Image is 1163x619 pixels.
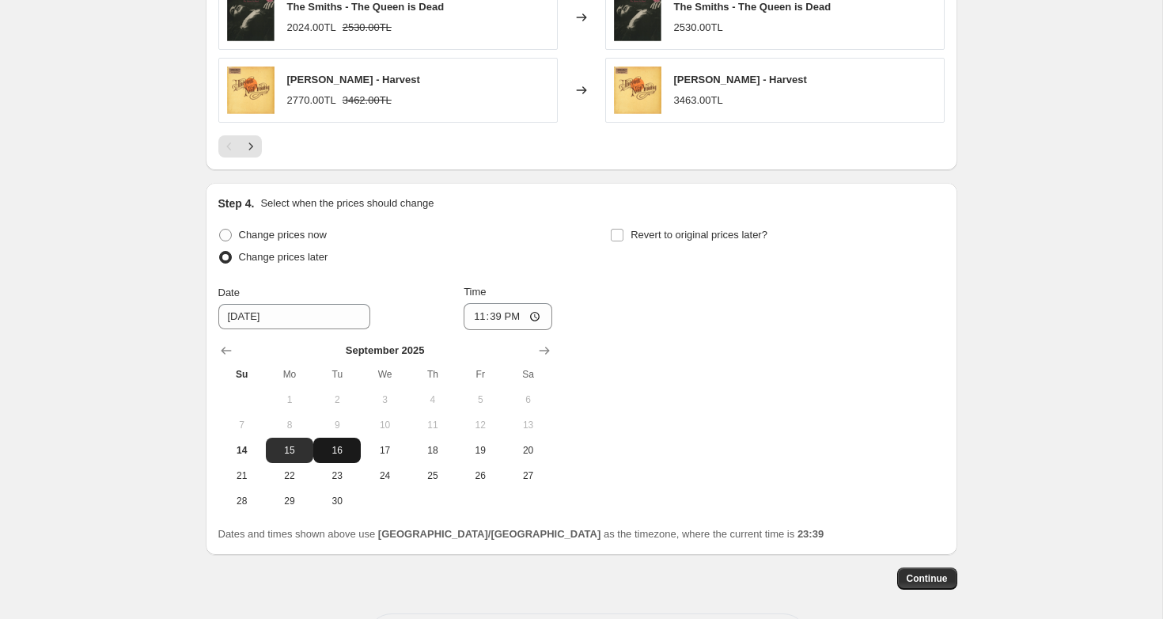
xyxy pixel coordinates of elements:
[504,463,551,488] button: Saturday September 27 2025
[409,412,456,438] button: Thursday September 11 2025
[510,444,545,457] span: 20
[320,495,354,507] span: 30
[287,1,445,13] span: The Smiths - The Queen is Dead
[464,303,552,330] input: 12:00
[378,528,600,540] b: [GEOGRAPHIC_DATA]/[GEOGRAPHIC_DATA]
[266,387,313,412] button: Monday September 1 2025
[215,340,237,362] button: Show previous month, August 2025
[320,393,354,406] span: 2
[504,362,551,387] th: Saturday
[218,196,255,211] h2: Step 4.
[510,419,545,431] span: 13
[272,469,307,482] span: 22
[272,393,307,406] span: 1
[266,438,313,463] button: Monday September 15 2025
[240,135,262,158] button: Next
[239,229,327,241] span: Change prices now
[415,419,450,431] span: 11
[504,438,551,463] button: Saturday September 20 2025
[367,368,402,381] span: We
[225,419,259,431] span: 7
[266,488,313,514] button: Monday September 29 2025
[218,362,266,387] th: Sunday
[287,74,420,85] span: [PERSON_NAME] - Harvest
[510,469,545,482] span: 27
[415,393,450,406] span: 4
[361,387,408,412] button: Wednesday September 3 2025
[225,368,259,381] span: Su
[674,20,723,36] div: 2530.00TL
[367,469,402,482] span: 24
[367,393,402,406] span: 3
[227,66,275,114] img: NeilYoungHarvestOn_80x.png
[533,340,555,362] button: Show next month, October 2025
[260,196,434,211] p: Select when the prices should change
[897,568,957,590] button: Continue
[266,412,313,438] button: Monday September 8 2025
[313,387,361,412] button: Tuesday September 2 2025
[456,387,504,412] button: Friday September 5 2025
[367,419,402,431] span: 10
[225,444,259,457] span: 14
[218,438,266,463] button: Today Sunday September 14 2025
[218,463,266,488] button: Sunday September 21 2025
[287,93,336,108] div: 2770.00TL
[463,393,498,406] span: 5
[313,438,361,463] button: Tuesday September 16 2025
[367,444,402,457] span: 17
[218,528,824,540] span: Dates and times shown above use as the timezone, where the current time is
[409,362,456,387] th: Thursday
[409,387,456,412] button: Thursday September 4 2025
[218,412,266,438] button: Sunday September 7 2025
[272,419,307,431] span: 8
[218,488,266,514] button: Sunday September 28 2025
[266,463,313,488] button: Monday September 22 2025
[504,412,551,438] button: Saturday September 13 2025
[463,368,498,381] span: Fr
[313,463,361,488] button: Tuesday September 23 2025
[287,20,336,36] div: 2024.00TL
[320,419,354,431] span: 9
[415,444,450,457] span: 18
[361,438,408,463] button: Wednesday September 17 2025
[415,469,450,482] span: 25
[510,393,545,406] span: 6
[463,419,498,431] span: 12
[797,528,824,540] b: 23:39
[320,469,354,482] span: 23
[409,463,456,488] button: Thursday September 25 2025
[218,135,262,158] nav: Pagination
[361,463,408,488] button: Wednesday September 24 2025
[313,488,361,514] button: Tuesday September 30 2025
[510,368,545,381] span: Sa
[225,469,259,482] span: 21
[266,362,313,387] th: Monday
[313,362,361,387] th: Tuesday
[674,93,723,108] div: 3463.00TL
[272,368,307,381] span: Mo
[320,368,354,381] span: Tu
[313,412,361,438] button: Tuesday September 9 2025
[456,362,504,387] th: Friday
[464,286,486,298] span: Time
[218,304,370,329] input: 9/14/2025
[674,1,832,13] span: The Smiths - The Queen is Dead
[415,368,450,381] span: Th
[907,572,948,585] span: Continue
[631,229,767,241] span: Revert to original prices later?
[409,438,456,463] button: Thursday September 18 2025
[361,362,408,387] th: Wednesday
[343,20,392,36] strike: 2530.00TL
[320,444,354,457] span: 16
[272,444,307,457] span: 15
[361,412,408,438] button: Wednesday September 10 2025
[343,93,392,108] strike: 3462.00TL
[456,438,504,463] button: Friday September 19 2025
[456,463,504,488] button: Friday September 26 2025
[225,495,259,507] span: 28
[456,412,504,438] button: Friday September 12 2025
[463,444,498,457] span: 19
[504,387,551,412] button: Saturday September 6 2025
[239,251,328,263] span: Change prices later
[674,74,807,85] span: [PERSON_NAME] - Harvest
